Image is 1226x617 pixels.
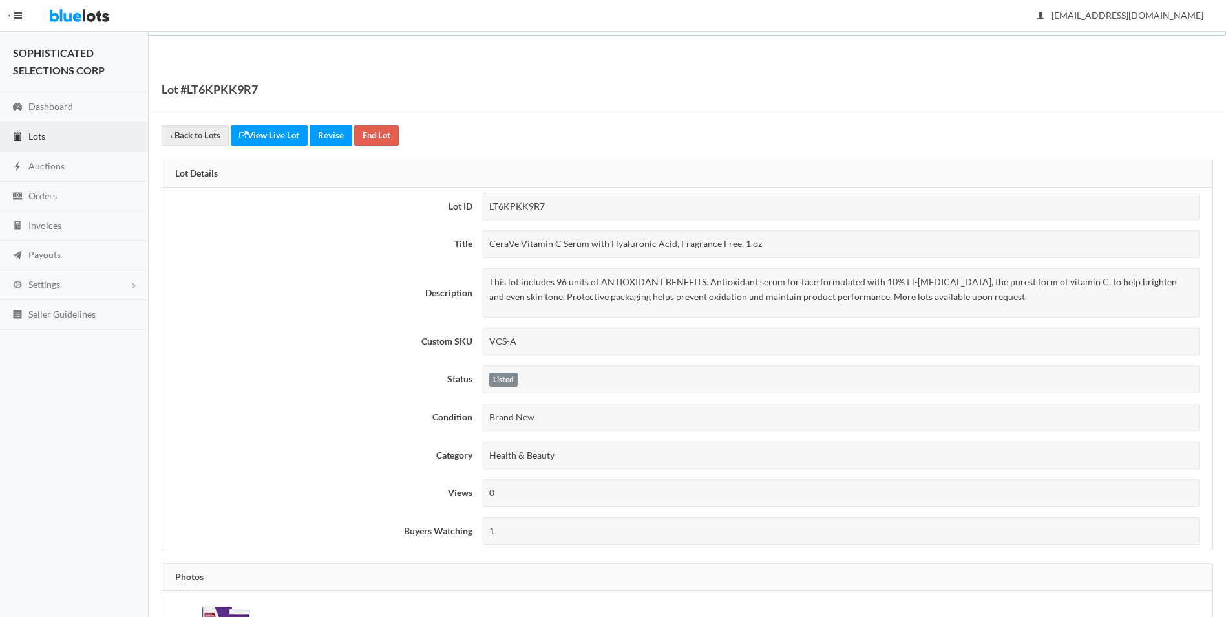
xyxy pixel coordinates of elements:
th: Lot ID [162,188,478,226]
span: Lots [28,131,45,142]
ion-icon: flash [11,161,24,173]
ion-icon: person [1034,10,1047,23]
th: Status [162,360,478,398]
div: 1 [483,517,1200,545]
th: Category [162,437,478,475]
th: Condition [162,398,478,437]
span: Orders [28,190,57,201]
div: Lot Details [162,160,1212,188]
div: Health & Beauty [483,442,1200,470]
th: Title [162,225,478,263]
p: This lot includes 96 units of ANTIOXIDANT BENEFITS. Antioxidant serum for face formulated with 10... [489,275,1194,304]
div: Photos [162,564,1212,591]
h1: Lot #LT6KPKK9R7 [162,80,258,99]
ion-icon: cog [11,279,24,292]
label: Listed [489,373,518,387]
ion-icon: cash [11,191,24,203]
div: CeraVe Vitamin C Serum with Hyaluronic Acid, Fragrance Free, 1 oz [483,230,1200,258]
span: Invoices [28,220,61,231]
th: Buyers Watching [162,512,478,550]
div: LT6KPKK9R7 [483,193,1200,221]
ion-icon: paper plane [11,250,24,262]
span: Seller Guidelines [28,308,96,319]
th: Views [162,474,478,512]
span: Dashboard [28,101,73,112]
div: Brand New [483,404,1200,431]
a: Revise [310,125,352,146]
th: Custom SKU [162,323,478,361]
a: ‹ Back to Lots [162,125,229,146]
div: VCS-A [483,328,1200,356]
ion-icon: calculator [11,220,24,232]
span: Settings [28,279,60,290]
a: End Lot [354,125,399,146]
ion-icon: clipboard [11,131,24,144]
div: 0 [483,479,1200,507]
span: Auctions [28,160,65,171]
span: [EMAIL_ADDRESS][DOMAIN_NAME] [1037,10,1203,21]
ion-icon: list box [11,309,24,321]
ion-icon: speedometer [11,102,24,114]
a: View Live Lot [231,125,308,146]
th: Description [162,263,478,323]
span: Payouts [28,249,61,260]
strong: SOPHISTICATED SELECTIONS CORP [13,47,105,76]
